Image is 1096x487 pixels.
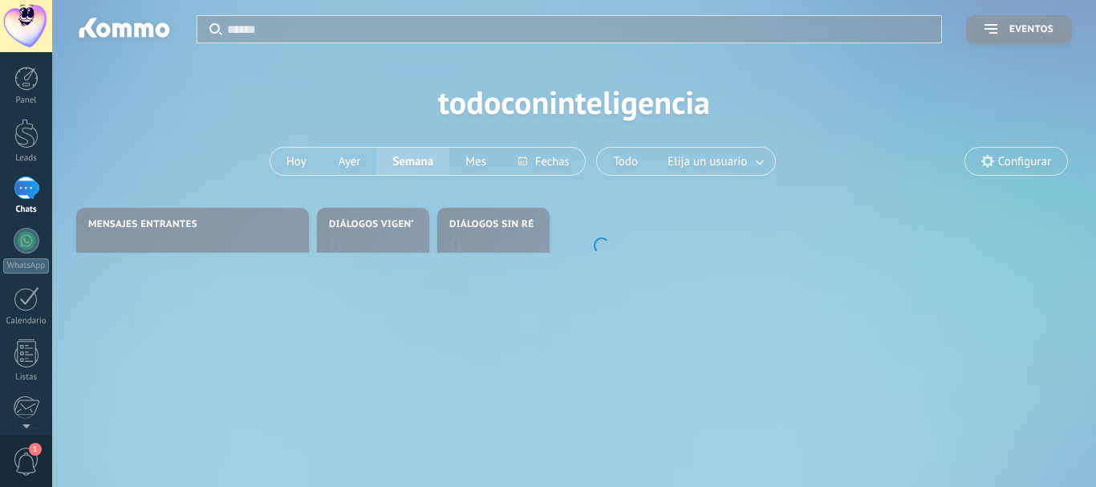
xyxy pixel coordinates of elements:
span: 1 [29,443,42,456]
div: Listas [3,372,50,383]
div: Leads [3,153,50,164]
div: WhatsApp [3,258,49,274]
div: Calendario [3,316,50,327]
div: Chats [3,205,50,215]
div: Panel [3,95,50,106]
